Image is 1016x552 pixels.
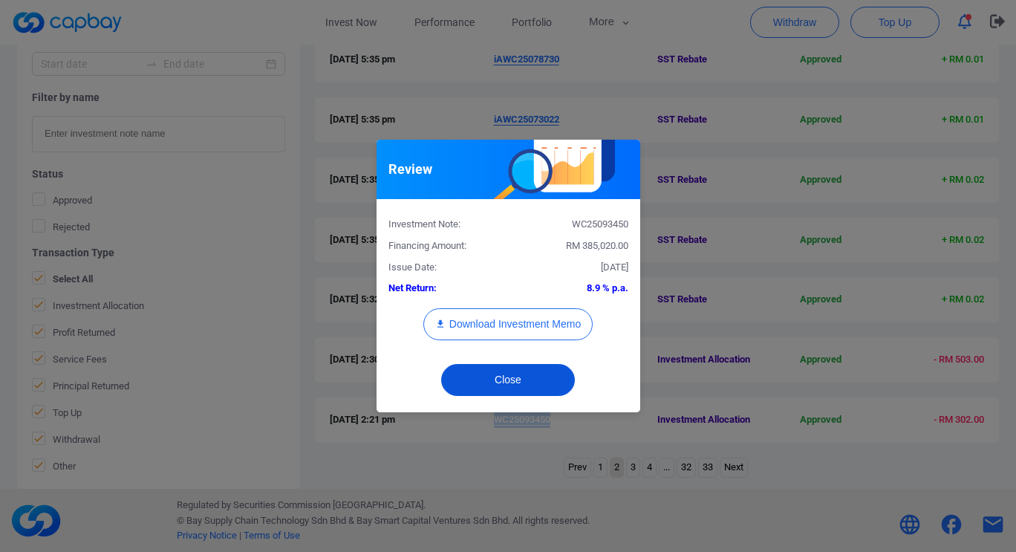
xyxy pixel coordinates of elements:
[508,217,639,233] div: WC25093450
[377,281,509,296] div: Net Return:
[423,308,593,340] button: Download Investment Memo
[377,238,509,254] div: Financing Amount:
[388,160,432,178] h5: Review
[441,364,575,396] button: Close
[508,281,639,296] div: 8.9 % p.a.
[377,260,509,276] div: Issue Date:
[377,217,509,233] div: Investment Note:
[508,260,639,276] div: [DATE]
[566,240,628,251] span: RM 385,020.00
